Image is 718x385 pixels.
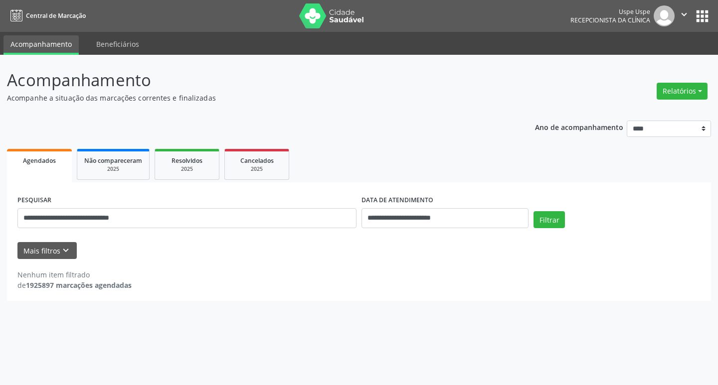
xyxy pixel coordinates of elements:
label: PESQUISAR [17,193,51,208]
span: Não compareceram [84,156,142,165]
div: Uspe Uspe [570,7,650,16]
button: Mais filtroskeyboard_arrow_down [17,242,77,259]
button: Filtrar [534,211,565,228]
span: Cancelados [240,156,274,165]
p: Acompanhamento [7,68,500,93]
img: img [654,5,675,26]
a: Beneficiários [89,35,146,53]
label: DATA DE ATENDIMENTO [361,193,433,208]
div: 2025 [232,165,282,173]
span: Agendados [23,156,56,165]
button: apps [694,7,711,25]
a: Central de Marcação [7,7,86,24]
p: Acompanhe a situação das marcações correntes e finalizadas [7,93,500,103]
button: Relatórios [657,83,708,100]
div: de [17,280,132,290]
i: keyboard_arrow_down [60,245,71,256]
span: Resolvidos [172,156,202,165]
p: Ano de acompanhamento [535,121,623,133]
button:  [675,5,694,26]
a: Acompanhamento [3,35,79,55]
strong: 1925897 marcações agendadas [26,280,132,290]
div: Nenhum item filtrado [17,269,132,280]
div: 2025 [162,165,212,173]
div: 2025 [84,165,142,173]
span: Central de Marcação [26,11,86,20]
span: Recepcionista da clínica [570,16,650,24]
i:  [679,9,690,20]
